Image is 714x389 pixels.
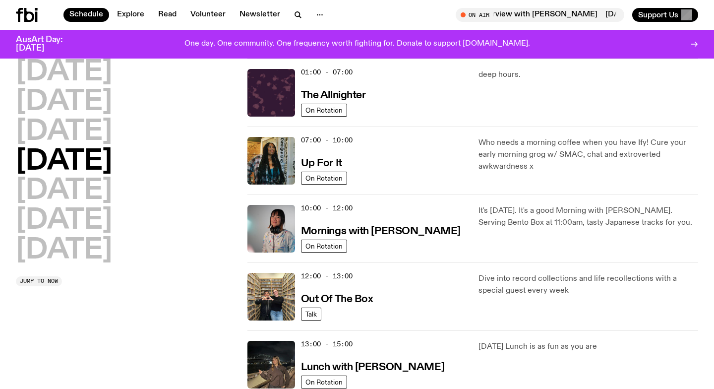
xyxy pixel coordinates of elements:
[478,137,698,173] p: Who needs a morning coffee when you have Ify! Cure your early morning grog w/ SMAC, chat and extr...
[305,242,343,250] span: On Rotation
[16,118,112,146] button: [DATE]
[301,339,353,349] span: 13:00 - 15:00
[305,106,343,114] span: On Rotation
[305,310,317,318] span: Talk
[247,137,295,185] img: Ify - a Brown Skin girl with black braided twists, looking up to the side with her tongue stickin...
[184,8,232,22] a: Volunteer
[301,135,353,145] span: 07:00 - 10:00
[305,174,343,182] span: On Rotation
[301,158,342,169] h3: Up For It
[16,276,62,286] button: Jump to now
[152,8,182,22] a: Read
[478,205,698,229] p: It's [DATE]. It's a good Morning with [PERSON_NAME]. Serving Bento Box at 11:00am, tasty Japanese...
[247,273,295,321] img: Matt and Kate stand in the music library and make a heart shape with one hand each.
[301,156,342,169] a: Up For It
[247,205,295,253] img: Kana Frazer is smiling at the camera with her head tilted slightly to her left. She wears big bla...
[301,240,347,253] a: On Rotation
[16,177,112,205] button: [DATE]
[456,8,624,22] button: On Air[DATE] Arvos with [PERSON_NAME] / [PERSON_NAME] interview with [PERSON_NAME][DATE] Arvos wi...
[234,8,286,22] a: Newsletter
[301,362,444,373] h3: Lunch with [PERSON_NAME]
[16,148,112,176] button: [DATE]
[632,8,698,22] button: Support Us
[301,88,366,101] a: The Allnighter
[301,360,444,373] a: Lunch with [PERSON_NAME]
[305,378,343,386] span: On Rotation
[301,271,353,281] span: 12:00 - 13:00
[16,237,112,264] button: [DATE]
[184,40,530,49] p: One day. One community. One frequency worth fighting for. Donate to support [DOMAIN_NAME].
[301,376,347,389] a: On Rotation
[16,36,79,53] h3: AusArt Day: [DATE]
[16,88,112,116] button: [DATE]
[111,8,150,22] a: Explore
[301,67,353,77] span: 01:00 - 07:00
[301,292,373,305] a: Out Of The Box
[301,172,347,185] a: On Rotation
[20,278,58,284] span: Jump to now
[301,203,353,213] span: 10:00 - 12:00
[478,69,698,81] p: deep hours.
[301,104,347,117] a: On Rotation
[478,341,698,353] p: [DATE] Lunch is as fun as you are
[63,8,109,22] a: Schedule
[301,90,366,101] h3: The Allnighter
[301,294,373,305] h3: Out Of The Box
[301,308,321,321] a: Talk
[301,226,461,237] h3: Mornings with [PERSON_NAME]
[247,341,295,389] img: Izzy Page stands above looking down at Opera Bar. She poses in front of the Harbour Bridge in the...
[16,207,112,235] button: [DATE]
[16,59,112,86] button: [DATE]
[638,10,678,19] span: Support Us
[478,273,698,297] p: Dive into record collections and life recollections with a special guest every week
[301,224,461,237] a: Mornings with [PERSON_NAME]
